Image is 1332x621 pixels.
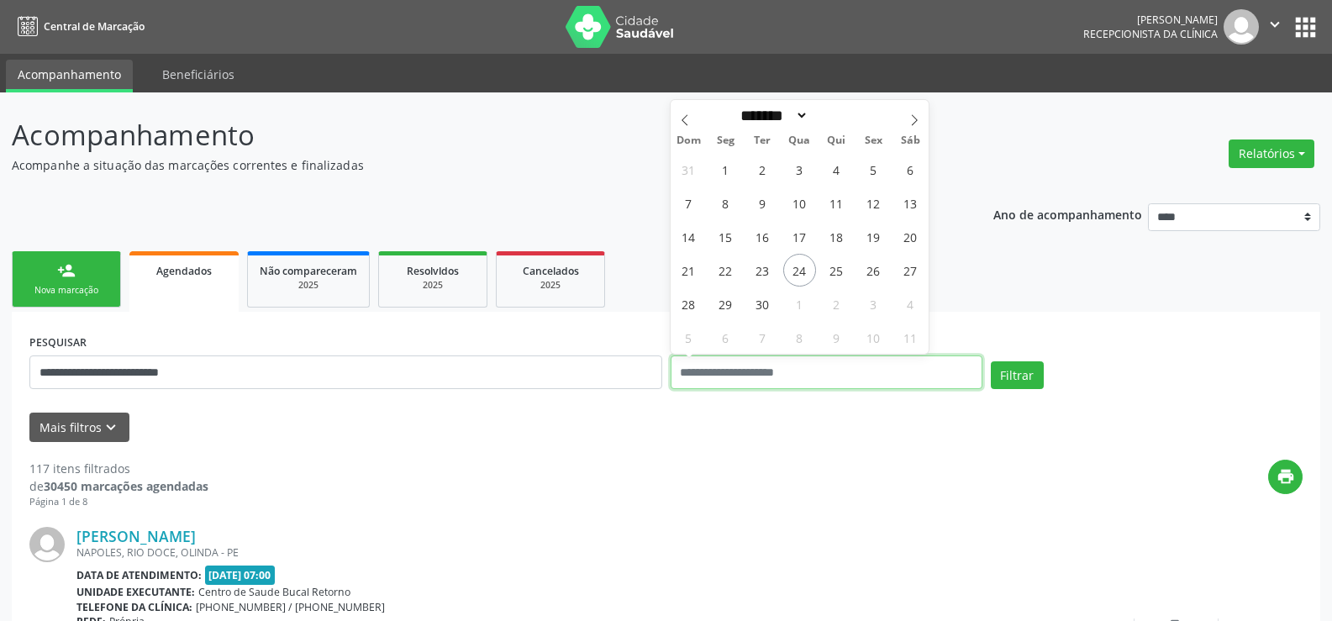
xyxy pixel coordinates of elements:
span: Outubro 11, 2025 [894,321,927,354]
button: Mais filtroskeyboard_arrow_down [29,413,129,442]
img: img [1224,9,1259,45]
select: Month [735,107,809,124]
div: 2025 [508,279,592,292]
i: print [1277,467,1295,486]
span: Setembro 30, 2025 [746,287,779,320]
span: Resolvidos [407,264,459,278]
span: Setembro 16, 2025 [746,220,779,253]
div: Nova marcação [24,284,108,297]
span: Centro de Saude Bucal Retorno [198,585,350,599]
span: Recepcionista da clínica [1083,27,1218,41]
span: Sex [855,135,892,146]
a: Acompanhamento [6,60,133,92]
span: Ter [744,135,781,146]
span: Setembro 11, 2025 [820,187,853,219]
p: Acompanhamento [12,114,928,156]
span: [DATE] 07:00 [205,566,276,585]
span: Setembro 1, 2025 [709,153,742,186]
span: Qua [781,135,818,146]
b: Data de atendimento: [76,568,202,582]
div: 117 itens filtrados [29,460,208,477]
span: Qui [818,135,855,146]
span: Setembro 23, 2025 [746,254,779,287]
span: Outubro 10, 2025 [857,321,890,354]
span: Setembro 17, 2025 [783,220,816,253]
span: Setembro 29, 2025 [709,287,742,320]
span: Setembro 18, 2025 [820,220,853,253]
span: Outubro 8, 2025 [783,321,816,354]
p: Ano de acompanhamento [993,203,1142,224]
button: apps [1291,13,1320,42]
span: Agosto 31, 2025 [672,153,705,186]
span: Cancelados [523,264,579,278]
span: Setembro 7, 2025 [672,187,705,219]
span: Outubro 1, 2025 [783,287,816,320]
button: print [1268,460,1303,494]
div: NAPOLES, RIO DOCE, OLINDA - PE [76,545,1050,560]
span: Setembro 28, 2025 [672,287,705,320]
span: Sáb [892,135,929,146]
a: Central de Marcação [12,13,145,40]
span: Setembro 10, 2025 [783,187,816,219]
span: Setembro 13, 2025 [894,187,927,219]
button: Filtrar [991,361,1044,390]
span: Setembro 4, 2025 [820,153,853,186]
span: Central de Marcação [44,19,145,34]
div: person_add [57,261,76,280]
div: 2025 [260,279,357,292]
span: Setembro 27, 2025 [894,254,927,287]
span: Setembro 26, 2025 [857,254,890,287]
span: Setembro 12, 2025 [857,187,890,219]
span: Setembro 3, 2025 [783,153,816,186]
span: Outubro 3, 2025 [857,287,890,320]
span: Setembro 8, 2025 [709,187,742,219]
span: Setembro 25, 2025 [820,254,853,287]
span: Outubro 6, 2025 [709,321,742,354]
span: Setembro 5, 2025 [857,153,890,186]
span: Setembro 21, 2025 [672,254,705,287]
div: de [29,477,208,495]
span: Outubro 4, 2025 [894,287,927,320]
img: img [29,527,65,562]
b: Unidade executante: [76,585,195,599]
span: Não compareceram [260,264,357,278]
span: Setembro 19, 2025 [857,220,890,253]
a: Beneficiários [150,60,246,89]
span: Outubro 2, 2025 [820,287,853,320]
span: Outubro 9, 2025 [820,321,853,354]
span: Setembro 15, 2025 [709,220,742,253]
a: [PERSON_NAME] [76,527,196,545]
button: Relatórios [1229,139,1314,168]
label: PESQUISAR [29,329,87,355]
span: Seg [707,135,744,146]
div: 2025 [391,279,475,292]
strong: 30450 marcações agendadas [44,478,208,494]
span: Setembro 22, 2025 [709,254,742,287]
span: Setembro 6, 2025 [894,153,927,186]
div: [PERSON_NAME] [1083,13,1218,27]
i: keyboard_arrow_down [102,418,120,437]
button:  [1259,9,1291,45]
p: Acompanhe a situação das marcações correntes e finalizadas [12,156,928,174]
span: Setembro 2, 2025 [746,153,779,186]
span: Outubro 5, 2025 [672,321,705,354]
span: Setembro 9, 2025 [746,187,779,219]
span: Outubro 7, 2025 [746,321,779,354]
input: Year [808,107,864,124]
div: Página 1 de 8 [29,495,208,509]
i:  [1266,15,1284,34]
b: Telefone da clínica: [76,600,192,614]
span: Setembro 14, 2025 [672,220,705,253]
span: Setembro 20, 2025 [894,220,927,253]
span: Agendados [156,264,212,278]
span: [PHONE_NUMBER] / [PHONE_NUMBER] [196,600,385,614]
span: Dom [671,135,708,146]
span: Setembro 24, 2025 [783,254,816,287]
